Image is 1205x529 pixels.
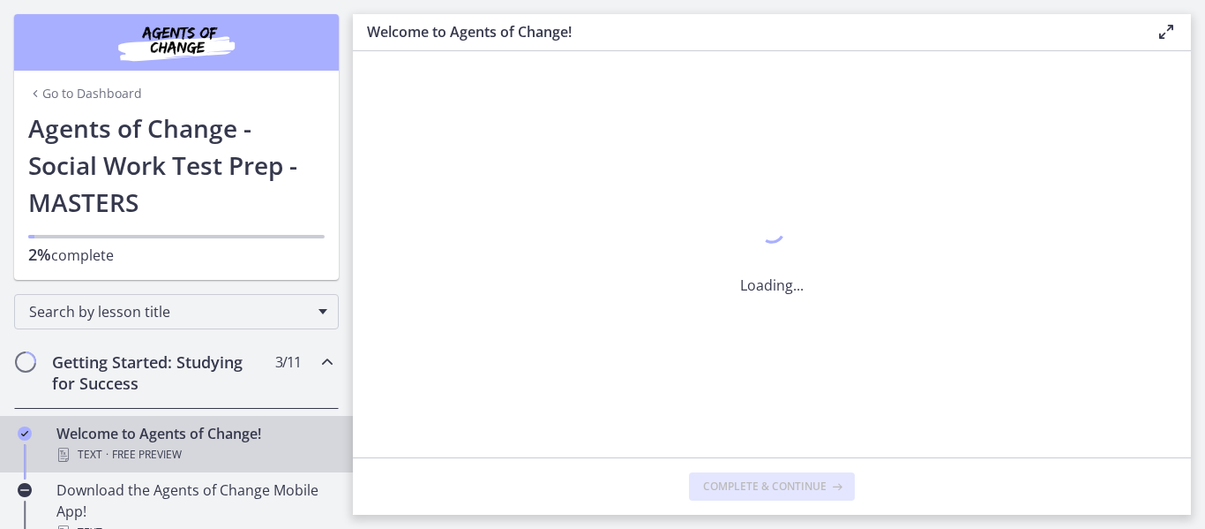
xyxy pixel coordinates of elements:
span: Complete & continue [703,480,827,494]
div: Welcome to Agents of Change! [56,423,332,465]
h3: Welcome to Agents of Change! [367,21,1127,42]
p: Loading... [740,275,804,296]
span: · [106,444,109,465]
span: 3 / 11 [275,351,301,373]
p: complete [28,244,325,266]
a: Go to Dashboard [28,85,142,102]
img: Agents of Change [71,21,282,64]
span: Free preview [112,444,182,465]
span: 2% [28,244,51,265]
span: Search by lesson title [29,302,310,321]
h1: Agents of Change - Social Work Test Prep - MASTERS [28,110,325,221]
h2: Getting Started: Studying for Success [52,351,267,394]
div: 1 [740,213,804,253]
i: Completed [18,427,32,441]
div: Text [56,444,332,465]
button: Complete & continue [689,472,855,501]
div: Search by lesson title [14,294,339,329]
